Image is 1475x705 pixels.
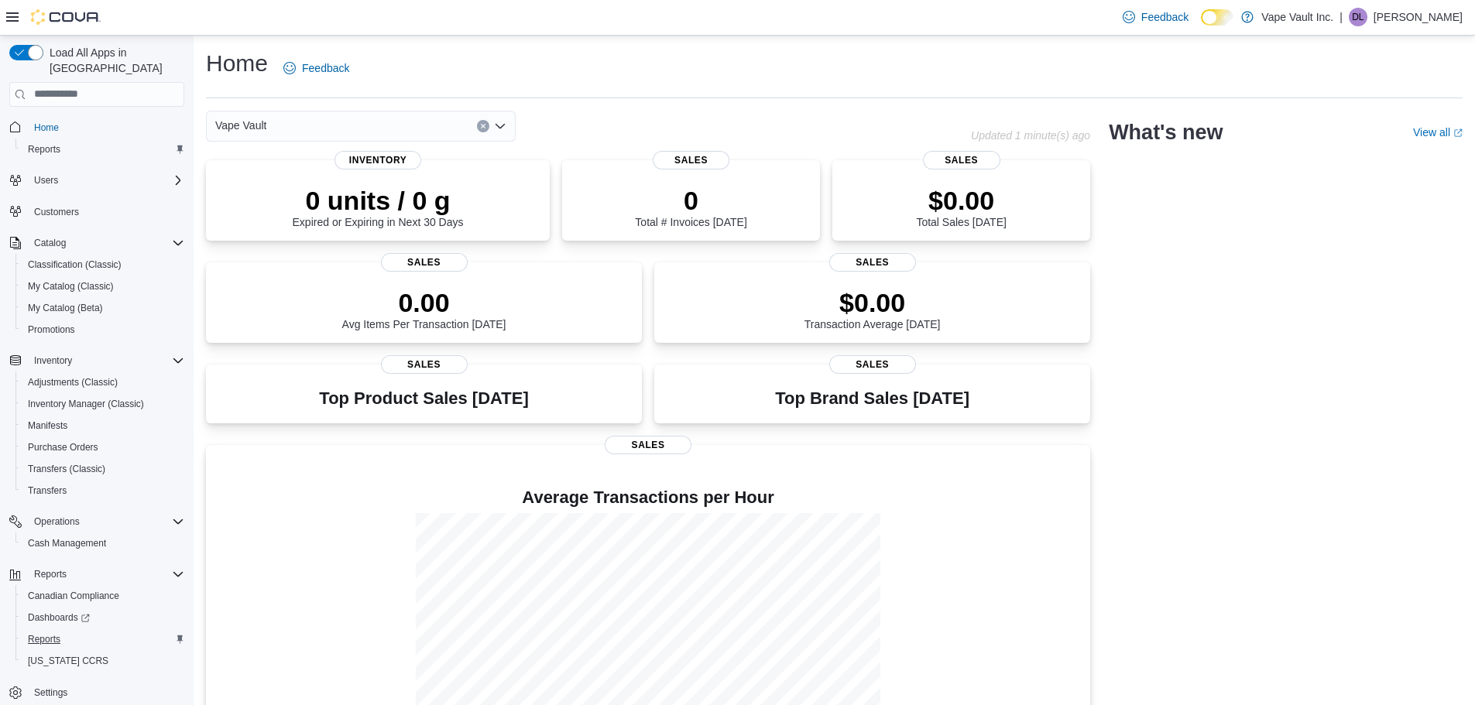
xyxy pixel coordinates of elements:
a: Feedback [1117,2,1195,33]
h1: Home [206,48,268,79]
a: Customers [28,203,85,221]
button: Open list of options [494,120,506,132]
button: Inventory [3,350,190,371]
span: Customers [28,202,184,221]
button: Transfers (Classic) [15,458,190,480]
span: [US_STATE] CCRS [28,655,108,667]
span: Cash Management [28,537,106,549]
button: Classification (Classic) [15,254,190,275]
h3: Top Brand Sales [DATE] [775,389,969,408]
h3: Top Product Sales [DATE] [319,389,528,408]
button: Promotions [15,319,190,341]
span: My Catalog (Beta) [28,302,103,314]
button: Cash Management [15,532,190,554]
button: Purchase Orders [15,436,190,458]
button: Users [3,169,190,191]
span: Home [28,118,184,137]
div: Total Sales [DATE] [916,185,1006,228]
a: Transfers (Classic) [22,460,111,478]
span: Feedback [302,60,349,76]
svg: External link [1453,128,1463,138]
button: Reports [3,563,190,585]
button: Catalog [28,234,72,252]
span: Users [34,174,58,187]
p: $0.00 [804,287,941,318]
span: Promotions [22,320,184,339]
div: Darren Lopes [1349,8,1367,26]
a: View allExternal link [1413,126,1463,139]
span: Catalog [34,237,66,249]
span: Sales [605,436,691,454]
button: Reports [28,565,73,584]
button: Reports [15,628,190,650]
span: Dashboards [28,611,90,624]
button: Home [3,116,190,139]
span: Transfers (Classic) [28,463,105,475]
span: Inventory Manager (Classic) [28,398,144,410]
span: Classification (Classic) [22,255,184,274]
a: Promotions [22,320,81,339]
span: Manifests [22,416,184,435]
p: | [1340,8,1343,26]
a: Manifests [22,416,74,435]
span: Sales [829,355,916,374]
span: Settings [28,683,184,702]
span: Transfers [28,484,67,497]
p: 0 [635,185,746,216]
span: Vape Vault [215,116,266,135]
span: Reports [28,143,60,156]
span: Washington CCRS [22,652,184,670]
button: Users [28,171,64,190]
button: Adjustments (Classic) [15,371,190,393]
span: Classification (Classic) [28,258,122,271]
h4: Average Transactions per Hour [218,488,1078,507]
span: Transfers (Classic) [22,460,184,478]
span: Reports [28,565,184,584]
p: $0.00 [916,185,1006,216]
span: Transfers [22,481,184,500]
span: My Catalog (Classic) [22,277,184,296]
button: Inventory [28,351,78,370]
h2: What's new [1109,120,1223,145]
span: My Catalog (Classic) [28,280,114,293]
span: Cash Management [22,534,184,553]
a: Home [28,118,65,137]
p: [PERSON_NAME] [1374,8,1463,26]
a: Inventory Manager (Classic) [22,395,150,413]
span: Home [34,121,59,134]
div: Avg Items Per Transaction [DATE] [342,287,506,330]
a: Classification (Classic) [22,255,128,274]
span: Sales [829,253,916,272]
input: Dark Mode [1201,9,1233,26]
button: Inventory Manager (Classic) [15,393,190,415]
a: [US_STATE] CCRS [22,652,115,670]
a: Purchase Orders [22,438,105,457]
div: Expired or Expiring in Next 30 Days [293,185,464,228]
span: Sales [653,151,730,169]
span: Reports [34,568,67,580]
a: Reports [22,630,67,649]
a: Cash Management [22,534,112,553]
span: Operations [28,512,184,531]
button: Catalog [3,232,190,254]
button: Customers [3,200,190,223]
a: Feedback [277,53,355,84]
button: Operations [28,512,86,531]
button: Canadian Compliance [15,585,190,607]
a: Reports [22,140,67,159]
a: Settings [28,683,74,702]
a: My Catalog (Classic) [22,277,120,296]
span: Sales [923,151,1000,169]
span: DL [1352,8,1364,26]
img: Cova [31,9,101,25]
span: Adjustments (Classic) [28,376,118,388]
a: Adjustments (Classic) [22,373,124,392]
span: Customers [34,206,79,218]
p: 0.00 [342,287,506,318]
span: Users [28,171,184,190]
span: Settings [34,686,67,699]
a: Dashboards [15,607,190,628]
span: Sales [381,355,468,374]
button: [US_STATE] CCRS [15,650,190,672]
